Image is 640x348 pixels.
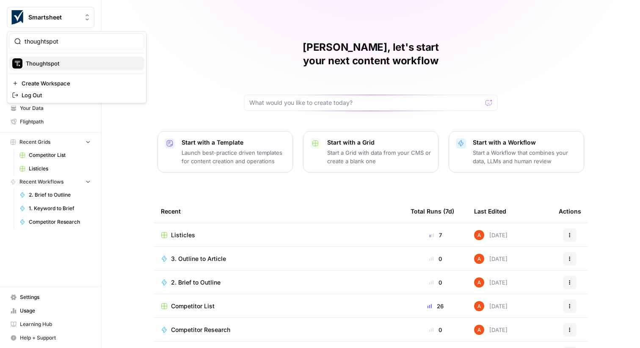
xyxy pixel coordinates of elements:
[29,191,91,199] span: 2. Brief to Outline
[473,138,577,147] p: Start with a Workflow
[7,331,94,345] button: Help + Support
[161,278,397,287] a: 2. Brief to Outline
[411,278,461,287] div: 0
[161,302,397,310] a: Competitor List
[327,138,431,147] p: Start with a Grid
[244,41,498,68] h1: [PERSON_NAME], let's start your next content workflow
[161,255,397,263] a: 3. Outline to Article
[7,290,94,304] a: Settings
[9,77,144,89] a: Create Workspace
[474,301,508,311] div: [DATE]
[161,231,397,239] a: Listicles
[26,59,138,68] span: Thoughtspot
[10,10,25,25] img: Smartsheet Logo
[171,255,226,263] span: 3. Outline to Article
[7,101,94,115] a: Your Data
[20,104,91,112] span: Your Data
[22,91,138,99] span: Log Out
[171,302,215,310] span: Competitor List
[7,175,94,188] button: Recent Workflows
[474,230,484,240] img: cje7zb9ux0f2nqyv5qqgv3u0jxek
[25,37,139,46] input: Search Workspaces
[327,148,431,165] p: Start a Grid with data from your CMS or create a blank one
[249,99,482,107] input: What would you like to create today?
[19,138,50,146] span: Recent Grids
[7,136,94,148] button: Recent Grids
[411,231,461,239] div: 7
[474,325,484,335] img: cje7zb9ux0f2nqyv5qqgv3u0jxek
[171,326,230,334] span: Competitor Research
[474,254,508,264] div: [DATE]
[303,131,439,173] button: Start with a GridStart a Grid with data from your CMS or create a blank one
[411,302,461,310] div: 26
[182,138,286,147] p: Start with a Template
[474,325,508,335] div: [DATE]
[161,326,397,334] a: Competitor Research
[29,205,91,212] span: 1. Keyword to Brief
[16,215,94,229] a: Competitor Research
[29,218,91,226] span: Competitor Research
[9,89,144,101] a: Log Out
[29,165,91,173] span: Listicles
[474,277,484,288] img: cje7zb9ux0f2nqyv5qqgv3u0jxek
[16,148,94,162] a: Competitor List
[161,200,397,223] div: Recent
[20,307,91,315] span: Usage
[7,31,146,103] div: Workspace: Smartsheet
[16,188,94,202] a: 2. Brief to Outline
[28,13,80,22] span: Smartsheet
[7,318,94,331] a: Learning Hub
[171,278,221,287] span: 2. Brief to Outline
[449,131,584,173] button: Start with a WorkflowStart a Workflow that combines your data, LLMs and human review
[171,231,195,239] span: Listicles
[20,334,91,342] span: Help + Support
[411,200,454,223] div: Total Runs (7d)
[16,202,94,215] a: 1. Keyword to Brief
[22,79,138,88] span: Create Workspace
[20,293,91,301] span: Settings
[19,178,63,186] span: Recent Workflows
[474,277,508,288] div: [DATE]
[29,151,91,159] span: Competitor List
[474,230,508,240] div: [DATE]
[559,200,581,223] div: Actions
[182,148,286,165] p: Launch best-practice driven templates for content creation and operations
[157,131,293,173] button: Start with a TemplateLaunch best-practice driven templates for content creation and operations
[473,148,577,165] p: Start a Workflow that combines your data, LLMs and human review
[411,326,461,334] div: 0
[7,304,94,318] a: Usage
[7,115,94,129] a: Flightpath
[7,7,94,28] button: Workspace: Smartsheet
[474,254,484,264] img: cje7zb9ux0f2nqyv5qqgv3u0jxek
[12,58,22,69] img: Thoughtspot Logo
[474,200,506,223] div: Last Edited
[20,321,91,328] span: Learning Hub
[20,118,91,126] span: Flightpath
[16,162,94,175] a: Listicles
[474,301,484,311] img: cje7zb9ux0f2nqyv5qqgv3u0jxek
[411,255,461,263] div: 0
